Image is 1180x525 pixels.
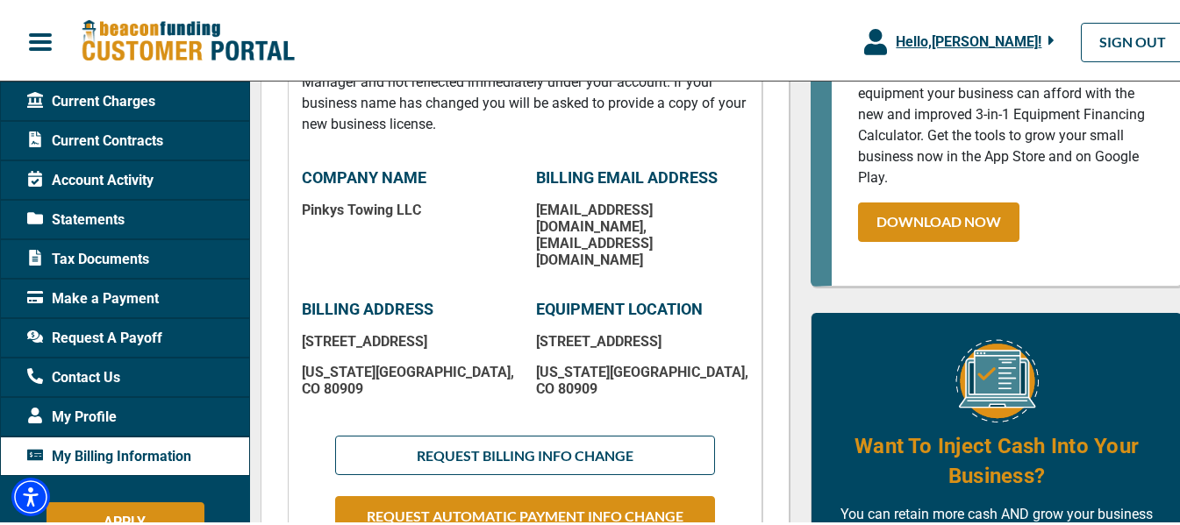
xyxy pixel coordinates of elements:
p: BILLING EMAIL ADDRESS [536,166,749,185]
p: EQUIPMENT LOCATION [536,297,749,316]
p: COMPANY NAME [302,166,515,185]
span: Current Charges [27,89,155,110]
span: Make a Payment [27,286,159,307]
span: Statements [27,207,125,228]
span: Request A Payoff [27,325,162,346]
p: [US_STATE][GEOGRAPHIC_DATA] , CO 80909 [536,361,749,394]
h4: Want To Inject Cash Into Your Business? [838,429,1155,488]
span: My Profile [27,404,117,425]
p: Take the guesswork out. Determine how much equipment your business can afford with the new and im... [858,60,1155,186]
span: Contact Us [27,365,120,386]
div: Accessibility Menu [11,475,50,514]
span: Tax Documents [27,246,149,267]
span: Current Contracts [27,128,163,149]
span: Account Activity [27,167,154,188]
p: BILLING ADDRESS [302,297,515,316]
span: Hello, [PERSON_NAME] ! [896,31,1041,47]
img: Equipment Financing Online Image [955,337,1039,420]
p: [EMAIL_ADDRESS][DOMAIN_NAME], [EMAIL_ADDRESS][DOMAIN_NAME] [536,199,749,266]
button: REQUEST BILLING INFO CHANGE [335,433,715,472]
a: DOWNLOAD NOW [858,200,1019,239]
p: [US_STATE][GEOGRAPHIC_DATA] , CO 80909 [302,361,515,394]
p: [STREET_ADDRESS] [536,330,749,347]
img: Beacon Funding Customer Portal Logo [81,17,295,61]
p: All Billing information requests will be reviewed by your Account Manager and not reflected immed... [302,48,748,132]
p: [STREET_ADDRESS] [302,330,515,347]
p: Pinkys Towing LLC [302,199,515,216]
span: My Billing Information [27,443,191,465]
